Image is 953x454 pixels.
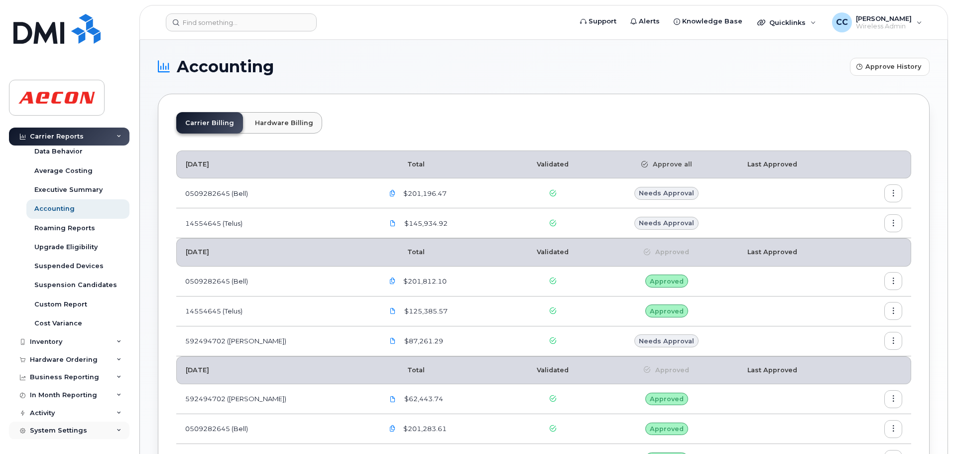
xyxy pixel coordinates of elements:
span: Approved [650,306,684,316]
th: Validated [511,356,595,384]
span: $145,934.92 [402,219,448,228]
td: 0509282645 (Bell) [176,267,374,297]
button: Approve History [850,58,930,76]
th: Last Approved [738,151,851,178]
a: Aecon.Rogers-Aug31_2025-3043668038.pdf [383,390,402,408]
th: [DATE] [176,356,374,384]
th: [DATE] [176,238,374,266]
span: Accounting [177,59,274,74]
td: 0509282645 (Bell) [176,178,374,208]
th: [DATE] [176,151,374,178]
th: Last Approved [738,238,851,266]
th: Validated [511,151,595,178]
span: $201,283.61 [401,424,447,434]
span: Approved [650,277,684,286]
span: Total [383,160,425,168]
span: Approved [650,366,689,375]
span: $201,196.47 [401,189,447,198]
span: Approved [650,394,684,404]
td: 592494702 ([PERSON_NAME]) [176,326,374,356]
span: Total [383,248,425,256]
a: Aecon.14554645_1272445249_2025-09-01.pdf [383,303,402,320]
th: Last Approved [738,356,851,384]
td: 14554645 (Telus) [176,208,374,238]
th: Validated [511,238,595,266]
span: Approved [650,424,684,434]
a: Aecon.14554645_1283896528_2025-10-01.pdf [383,214,402,232]
span: $87,261.29 [402,336,443,346]
td: 592494702 ([PERSON_NAME]) [176,384,374,414]
a: Hardware Billing [246,112,322,134]
span: Total [383,366,425,374]
span: Approve all [648,160,692,169]
span: Approve History [865,62,921,71]
a: Aecon.Rogers-Sep30_2025-3057705270.pdf [383,332,402,350]
span: $201,812.10 [401,277,447,286]
td: 0509282645 (Bell) [176,414,374,444]
span: Needs Approval [639,336,694,346]
span: $125,385.57 [402,306,448,316]
span: $62,443.74 [402,394,443,404]
span: Approved [650,248,689,257]
span: Needs Approval [639,218,694,228]
td: 14554645 (Telus) [176,297,374,326]
span: Needs Approval [639,188,694,198]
